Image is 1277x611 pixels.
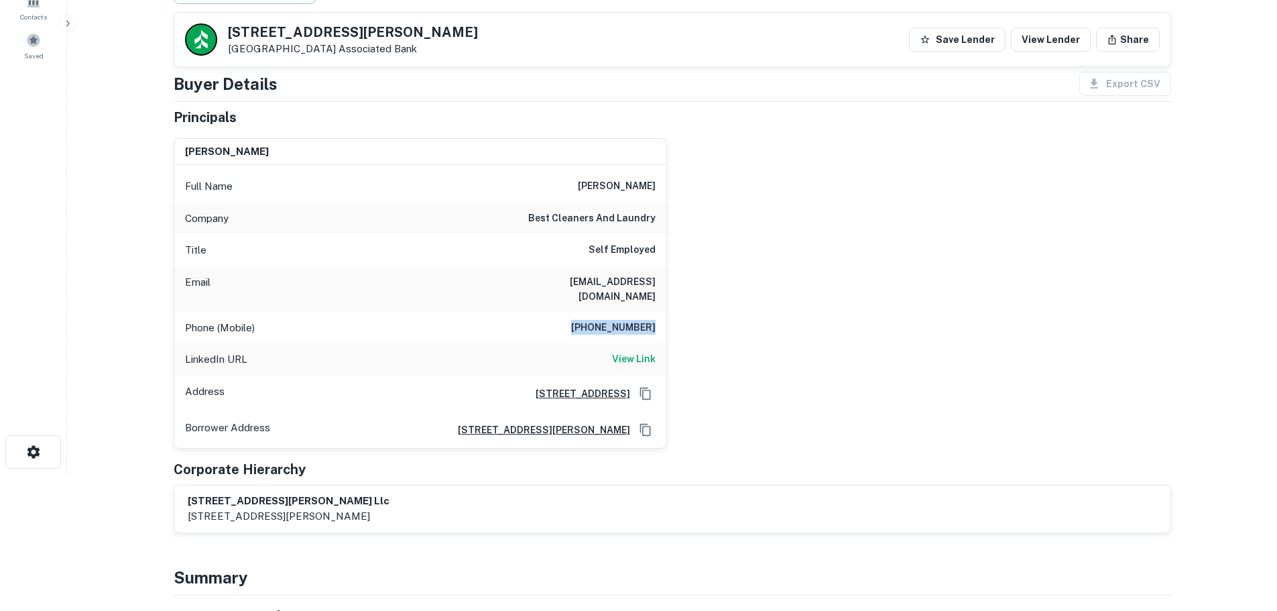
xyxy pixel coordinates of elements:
[589,242,656,258] h6: Self Employed
[174,72,278,96] h4: Buyer Details
[578,178,656,195] h6: [PERSON_NAME]
[447,423,630,437] a: [STREET_ADDRESS][PERSON_NAME]
[612,351,656,368] a: View Link
[635,384,656,404] button: Copy Address
[24,50,44,61] span: Saved
[174,107,237,127] h5: Principals
[185,384,225,404] p: Address
[571,320,656,336] h6: [PHONE_NUMBER]
[185,320,255,336] p: Phone (Mobile)
[635,420,656,440] button: Copy Address
[174,565,1171,590] h4: Summary
[185,274,210,304] p: Email
[188,508,389,524] p: [STREET_ADDRESS][PERSON_NAME]
[909,27,1006,52] button: Save Lender
[528,211,656,227] h6: best cleaners and laundry
[339,43,417,54] a: Associated Bank
[228,25,478,39] h5: [STREET_ADDRESS][PERSON_NAME]
[4,27,63,64] a: Saved
[158,41,258,61] div: Sending borrower request to AI...
[495,274,656,304] h6: [EMAIL_ADDRESS][DOMAIN_NAME]
[185,351,247,368] p: LinkedIn URL
[185,242,206,258] p: Title
[20,11,47,22] span: Contacts
[174,459,306,480] h5: Corporate Hierarchy
[185,420,270,440] p: Borrower Address
[1096,27,1160,52] button: Share
[612,351,656,366] h6: View Link
[188,494,389,509] h6: [STREET_ADDRESS][PERSON_NAME] llc
[185,211,229,227] p: Company
[1011,27,1091,52] a: View Lender
[185,178,233,195] p: Full Name
[1210,461,1277,525] iframe: Chat Widget
[525,386,630,401] a: [STREET_ADDRESS]
[228,43,478,55] p: [GEOGRAPHIC_DATA]
[185,144,269,160] h6: [PERSON_NAME]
